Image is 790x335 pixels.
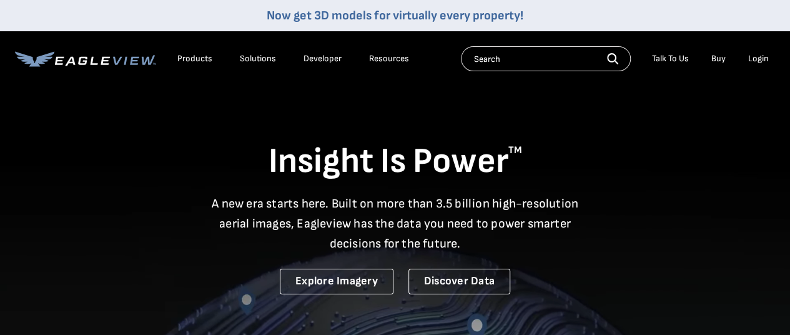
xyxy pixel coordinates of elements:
a: Now get 3D models for virtually every property! [267,8,523,23]
div: Solutions [240,53,276,64]
div: Products [177,53,212,64]
div: Talk To Us [652,53,689,64]
div: Resources [369,53,409,64]
a: Buy [711,53,726,64]
a: Discover Data [408,269,510,294]
div: Login [748,53,769,64]
a: Developer [304,53,342,64]
input: Search [461,46,631,71]
sup: TM [508,144,522,156]
h1: Insight Is Power [15,140,775,184]
p: A new era starts here. Built on more than 3.5 billion high-resolution aerial images, Eagleview ha... [204,194,586,254]
a: Explore Imagery [280,269,393,294]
